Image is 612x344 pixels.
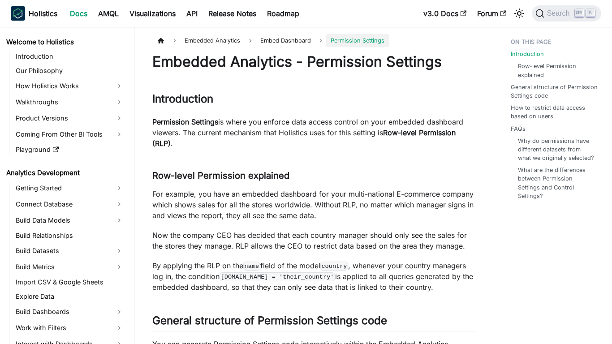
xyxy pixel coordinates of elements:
[13,260,126,274] a: Build Metrics
[29,8,57,19] b: Holistics
[93,6,124,21] a: AMQL
[544,9,575,17] span: Search
[152,117,218,126] strong: Permission Settings
[13,79,126,93] a: How Holistics Works
[511,125,526,133] a: FAQs
[13,229,126,242] a: Build Relationships
[152,230,475,251] p: Now the company CEO has decided that each country manager should only see the sales for the store...
[4,36,126,48] a: Welcome to Holistics
[511,83,598,100] a: General structure of Permission Settings code
[65,6,93,21] a: Docs
[152,92,475,109] h2: Introduction
[11,6,57,21] a: HolisticsHolistics
[13,290,126,303] a: Explore Data
[13,197,126,211] a: Connect Database
[181,6,203,21] a: API
[260,37,311,44] span: Embed Dashboard
[586,9,595,17] kbd: K
[320,262,348,271] code: country
[472,6,512,21] a: Forum
[532,5,601,21] button: Search (Ctrl+K)
[511,103,598,120] a: How to restrict data access based on users
[13,244,126,258] a: Build Datasets
[152,314,475,331] h2: General structure of Permission Settings code
[518,62,595,79] a: Row-level Permission explained
[262,6,305,21] a: Roadmap
[124,6,181,21] a: Visualizations
[13,111,126,125] a: Product Versions
[11,6,25,21] img: Holistics
[512,6,526,21] button: Switch between dark and light mode (currently light mode)
[4,167,126,179] a: Analytics Development
[326,34,389,47] span: Permission Settings
[13,305,126,319] a: Build Dashboards
[418,6,472,21] a: v3.0 Docs
[13,181,126,195] a: Getting Started
[13,50,126,63] a: Introduction
[152,170,475,181] h3: Row-level Permission explained
[180,34,245,47] span: Embedded Analytics
[243,262,260,271] code: name
[13,213,126,228] a: Build Data Models
[152,116,475,149] p: is where you enforce data access control on your embedded dashboard viewers. The current mechanis...
[518,137,595,163] a: Why do permissions have different datasets from what we originally selected?
[13,276,126,288] a: Import CSV & Google Sheets
[256,34,315,47] a: Embed Dashboard
[152,53,475,71] h1: Embedded Analytics - Permission Settings
[152,189,475,221] p: For example, you have an embedded dashboard for your multi-national E-commerce company which show...
[518,166,595,200] a: What are the differences between Permission Settings and Control Settings?
[13,321,126,335] a: Work with Filters
[203,6,262,21] a: Release Notes
[511,50,544,58] a: Introduction
[13,64,126,77] a: Our Philosophy
[152,260,475,292] p: By applying the RLP on the field of the model , whenever your country managers log in, the condit...
[152,34,475,47] nav: Breadcrumbs
[220,272,335,281] code: [DOMAIN_NAME] = 'their_country'
[13,127,126,142] a: Coming From Other BI Tools
[13,95,126,109] a: Walkthroughs
[152,34,169,47] a: Home page
[13,143,126,156] a: Playground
